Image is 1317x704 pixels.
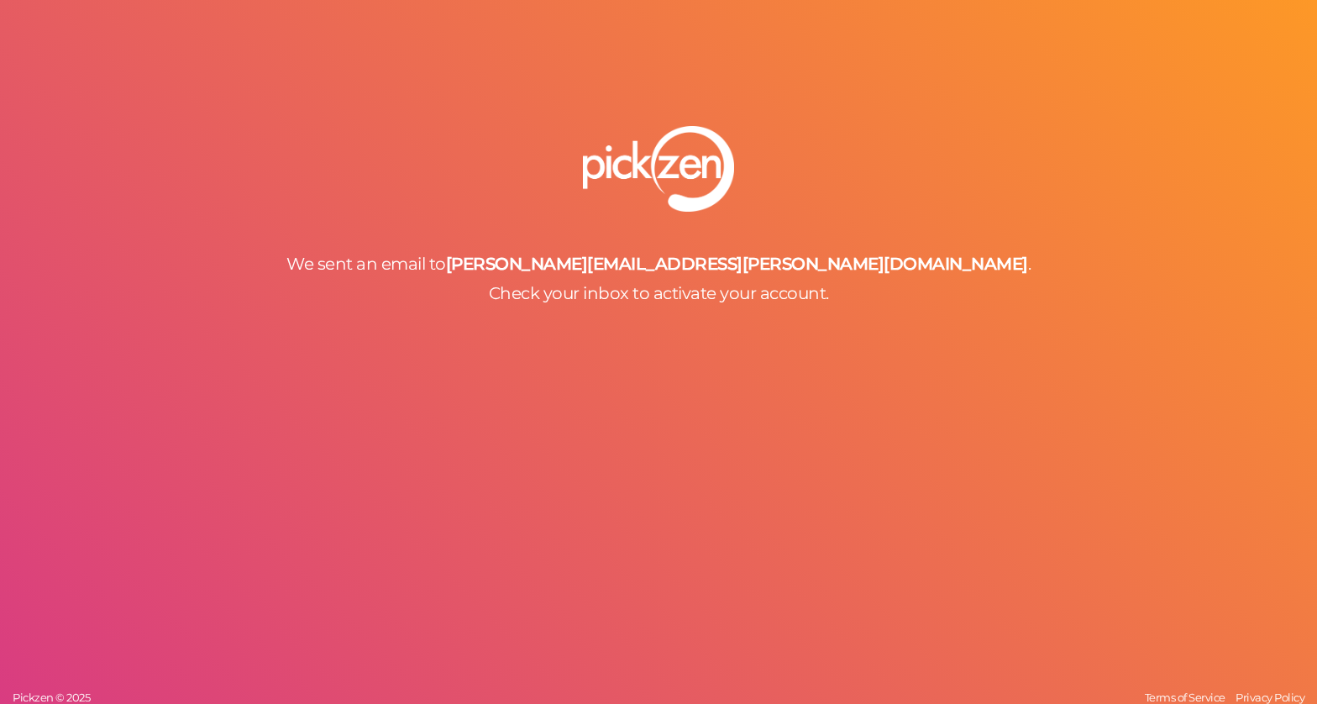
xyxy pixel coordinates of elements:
a: Terms of Service [1141,691,1230,704]
span: Privacy Policy [1236,691,1304,704]
a: Privacy Policy [1231,691,1309,704]
b: [PERSON_NAME][EMAIL_ADDRESS][PERSON_NAME][DOMAIN_NAME] [446,254,1028,274]
span: Check your inbox to activate your account. [489,283,829,303]
span: . [1028,254,1031,274]
span: We sent an email to [286,254,446,274]
img: pz-logo-white.png [583,126,734,212]
span: Terms of Service [1145,691,1225,704]
a: Pickzen © 2025 [8,691,94,704]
